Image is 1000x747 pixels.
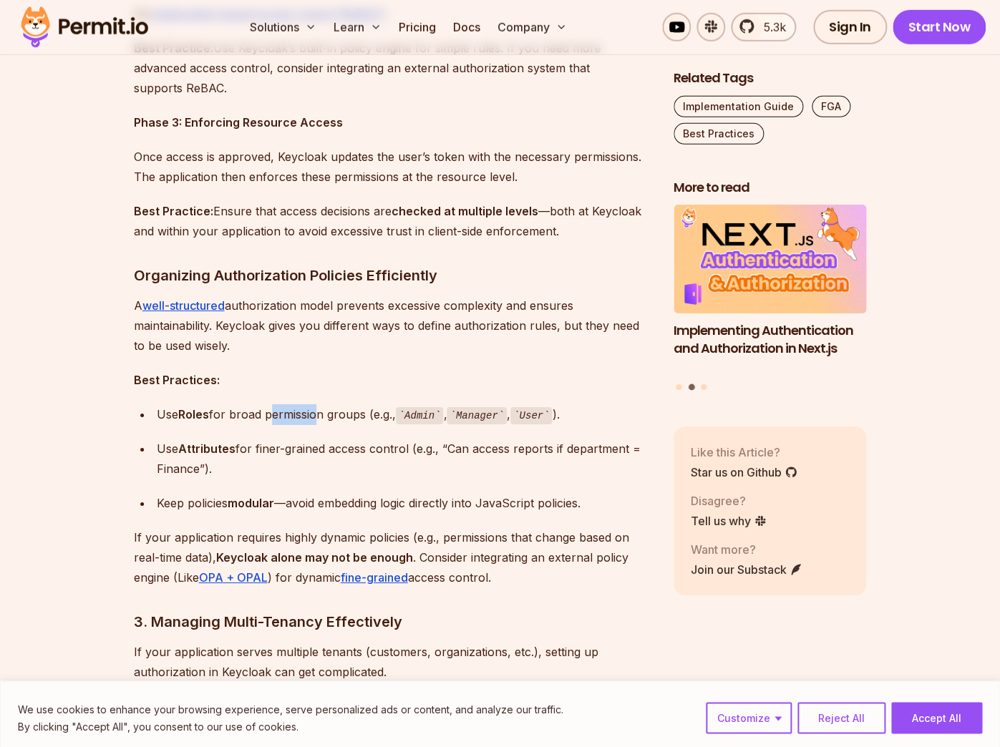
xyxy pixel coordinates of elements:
a: fine-grained [341,570,408,585]
a: Implementation Guide [674,95,803,117]
button: Reject All [797,702,885,733]
div: Use for finer-grained access control (e.g., “Can access reports if department = Finance”). [157,439,651,479]
button: Go to slide 2 [688,384,694,390]
h2: Related Tags [674,69,867,87]
code: Admin [396,407,444,424]
code: User [510,407,552,424]
h3: Implementing Authentication and Authorization in Next.js [674,321,867,357]
strong: modular [228,496,274,510]
p: Ensure that access decisions are —both at Keycloak and within your application to avoid excessive... [134,201,651,241]
p: If your application serves multiple tenants (customers, organizations, etc.), setting up authoriz... [134,642,651,682]
a: Pricing [393,13,442,41]
button: Company [492,13,573,41]
h3: Organizing Authorization Policies Efficiently [134,264,651,287]
a: Best Practices [674,122,764,144]
a: Join our Substack [691,560,802,577]
h2: More to read [674,178,867,196]
p: If your application requires highly dynamic policies (e.g., permissions that change based on real... [134,527,651,587]
a: Sign In [813,10,887,44]
p: We use cookies to enhance your browsing experience, serve personalized ads or content, and analyz... [18,700,563,718]
span: 5.3k [755,19,786,36]
a: Star us on Github [691,463,797,480]
div: Posts [674,205,867,392]
strong: Attributes [178,441,236,456]
p: Use Keycloak’s built-in policy engine for simple rules. If you need more advanced access control,... [134,38,651,98]
button: Learn [328,13,387,41]
div: Keep policies —avoid embedding logic directly into JavaScript policies. [157,493,651,513]
strong: Phase 3: Enforcing Resource Access [134,115,343,130]
a: Start Now [893,10,986,44]
a: FGA [812,95,850,117]
a: Docs [447,13,486,41]
button: Solutions [244,13,322,41]
p: By clicking "Accept All", you consent to our use of cookies. [18,718,563,735]
a: well-structured [142,298,225,313]
p: Want more? [691,540,802,557]
button: Accept All [891,702,982,733]
p: Like this Article? [691,443,797,460]
strong: Roles [178,407,209,421]
a: Implementing Authentication and Authorization in Next.jsImplementing Authentication and Authoriza... [674,205,867,375]
code: Manager [447,407,507,424]
p: Once access is approved, Keycloak updates the user’s token with the necessary permissions. The ap... [134,147,651,187]
a: 5.3k [731,13,796,41]
button: Go to slide 1 [676,384,681,389]
strong: Keycloak alone may not be enough [216,550,413,565]
button: Customize [706,702,792,733]
a: OPA + OPAL [199,570,268,585]
strong: Best Practices: [134,373,220,387]
a: Tell us why [691,512,767,529]
div: Use for broad permission groups (e.g., , , ). [157,404,651,425]
p: A authorization model prevents excessive complexity and ensures maintainability. Keycloak gives y... [134,296,651,356]
strong: Best Practice: [134,204,213,218]
strong: checked at multiple levels [392,204,538,218]
img: Permit logo [14,3,155,52]
strong: Best Practice: [134,41,213,55]
h3: 3. Managing Multi-Tenancy Effectively [134,610,651,633]
p: Disagree? [691,492,767,509]
li: 2 of 3 [674,205,867,375]
img: Implementing Authentication and Authorization in Next.js [674,205,867,313]
button: Go to slide 3 [701,384,707,389]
